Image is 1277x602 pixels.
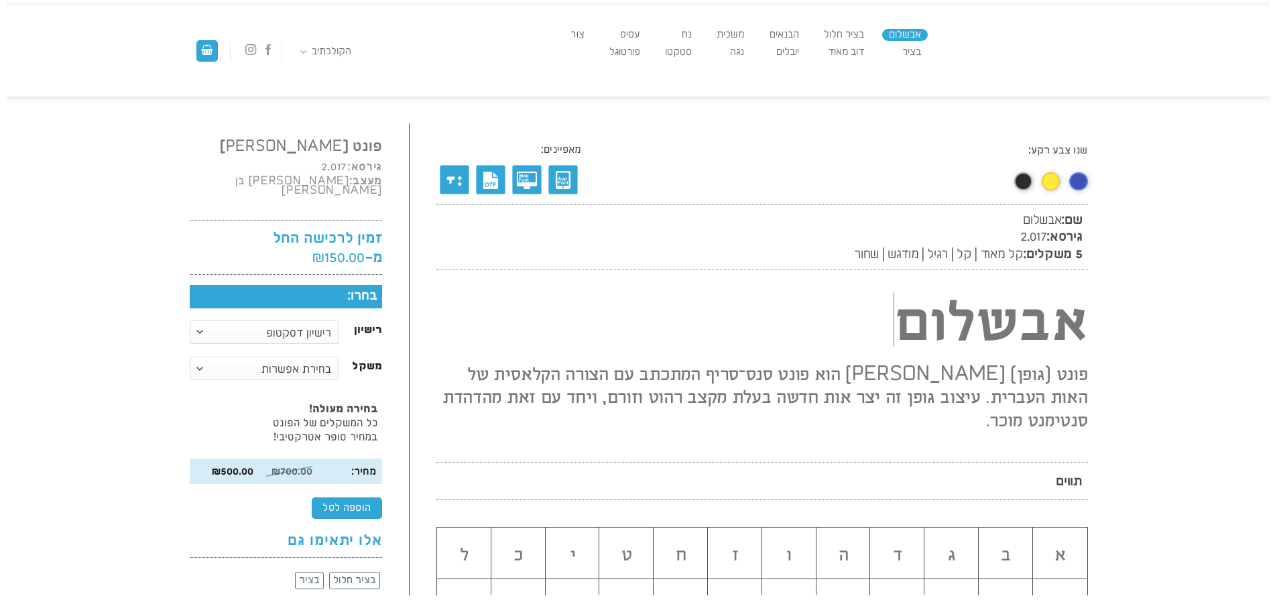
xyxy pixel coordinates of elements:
div: תמיכה בניקוד מתוכנת [436,143,473,198]
h4: זמין לרכישה החל מ- [190,229,383,268]
h2: ב [979,544,1033,566]
a: משׂכית [711,29,751,41]
p: מאפיינים: [545,143,581,157]
strong: בחירה מעולה! [309,404,377,415]
a: הקולכתיב [294,46,358,58]
a: עקבו אחרינו באינסטגרם [245,44,255,58]
h2: ז [708,544,762,566]
a: צוּר [564,29,591,41]
bdi: 700.00 [271,466,312,477]
p: תווים [436,462,1088,499]
a: עסיס [613,29,646,41]
h1: אבשלום [436,286,1088,359]
span: ₪ [271,466,280,477]
img: הקולכתיב [954,15,1088,87]
h2: י [546,544,600,566]
span: שם: גירסא: 5 משקלים: [436,204,1088,269]
img: תמיכה בניקוד מתוכנת [436,162,473,198]
a: הבנאים [763,29,805,41]
label: רישיון [352,326,382,335]
a: דוב מאוד [821,46,870,58]
h6: מעצב: [190,177,383,196]
h2: א [1033,544,1087,566]
div: Webfont [509,143,545,198]
span: בציר חלול [333,575,376,586]
a: יובלים [770,46,805,58]
h2: ג [924,544,979,566]
a: אבשלום [882,29,927,41]
h5: בחרו: [190,285,383,308]
a: מעבר לסל הקניות [196,40,218,62]
a: עקבו אחרינו בפייסבוק [263,44,273,58]
img: TTF - OpenType Flavor [473,162,509,198]
a: נח [676,29,698,41]
span: בציר [299,575,320,586]
span: 2.017 [321,161,347,174]
a: פורטוגל [603,46,646,58]
div: TTF - OpenType Flavor [473,143,509,198]
img: Webfont [509,162,545,198]
bdi: 500.00 [212,466,253,477]
h2: ח [654,544,708,566]
h2: ו [762,544,816,566]
a: בציר חלול [817,29,870,41]
button: הוספה לסל [312,497,382,520]
a: סטקטו [659,46,698,58]
bdi: 150.00 [312,249,365,266]
span: אבשלום [1023,213,1061,227]
p: כל המשקלים של הפונט במחיר סופר אטרקטיבי! [190,398,383,449]
span: קל מאוד | קל | רגיל | מודגש | שחור [854,247,1023,261]
a: בציר [295,572,324,589]
h2: כ [491,544,546,566]
h4: פונט [PERSON_NAME] [190,137,383,157]
span: ₪ [312,249,324,266]
label: משקל [352,362,382,371]
h2: פונט (גופן) [PERSON_NAME] הוא פונט סנס־סריף המתכתב עם הצורה הקלאסית של האות העברית. עיצוב גופן זה... [436,353,1088,433]
h2: ה [816,544,871,566]
a: בציר חלול [329,572,380,589]
h2: ד [870,544,924,566]
a: בציר [896,46,927,58]
h2: ל [437,544,491,566]
h6: גירסא: [190,163,383,172]
h2: ט [599,544,654,566]
a: נגה [724,46,751,58]
span: שנו צבע רקע: [871,144,1088,158]
span: ₪ [212,466,221,477]
span: אלו יתאימו גם [288,533,382,549]
span: 2.017 [1020,230,1046,244]
img: Application Font license [545,162,581,198]
span: [PERSON_NAME] בן [PERSON_NAME] [235,175,382,197]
